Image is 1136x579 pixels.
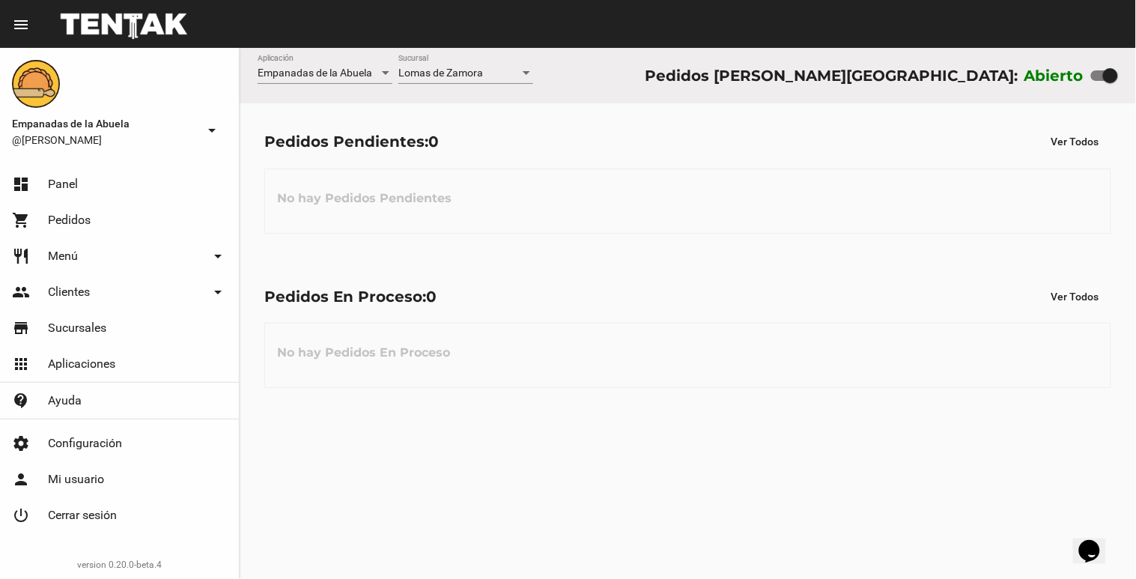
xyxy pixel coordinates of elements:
[12,133,197,148] span: @[PERSON_NAME]
[1051,136,1099,148] span: Ver Todos
[48,393,82,408] span: Ayuda
[12,434,30,452] mat-icon: settings
[428,133,439,151] span: 0
[264,130,439,154] div: Pedidos Pendientes:
[209,283,227,301] mat-icon: arrow_drop_down
[48,285,90,300] span: Clientes
[12,319,30,337] mat-icon: store
[48,436,122,451] span: Configuración
[12,175,30,193] mat-icon: dashboard
[12,557,227,572] div: version 0.20.0-beta.4
[1073,519,1121,564] iframe: chat widget
[1051,291,1099,303] span: Ver Todos
[12,470,30,488] mat-icon: person
[203,121,221,139] mat-icon: arrow_drop_down
[12,115,197,133] span: Empanadas de la Abuela
[12,16,30,34] mat-icon: menu
[258,67,372,79] span: Empanadas de la Abuela
[48,321,106,336] span: Sucursales
[12,211,30,229] mat-icon: shopping_cart
[264,285,437,309] div: Pedidos En Proceso:
[12,247,30,265] mat-icon: restaurant
[48,472,104,487] span: Mi usuario
[1039,128,1111,155] button: Ver Todos
[209,247,227,265] mat-icon: arrow_drop_down
[398,67,483,79] span: Lomas de Zamora
[265,176,464,221] h3: No hay Pedidos Pendientes
[12,355,30,373] mat-icon: apps
[645,64,1018,88] div: Pedidos [PERSON_NAME][GEOGRAPHIC_DATA]:
[12,392,30,410] mat-icon: contact_support
[48,508,117,523] span: Cerrar sesión
[48,357,115,372] span: Aplicaciones
[12,283,30,301] mat-icon: people
[48,177,78,192] span: Panel
[265,330,462,375] h3: No hay Pedidos En Proceso
[48,249,78,264] span: Menú
[1039,283,1111,310] button: Ver Todos
[426,288,437,306] span: 0
[48,213,91,228] span: Pedidos
[1024,64,1084,88] label: Abierto
[12,506,30,524] mat-icon: power_settings_new
[12,60,60,108] img: f0136945-ed32-4f7c-91e3-a375bc4bb2c5.png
